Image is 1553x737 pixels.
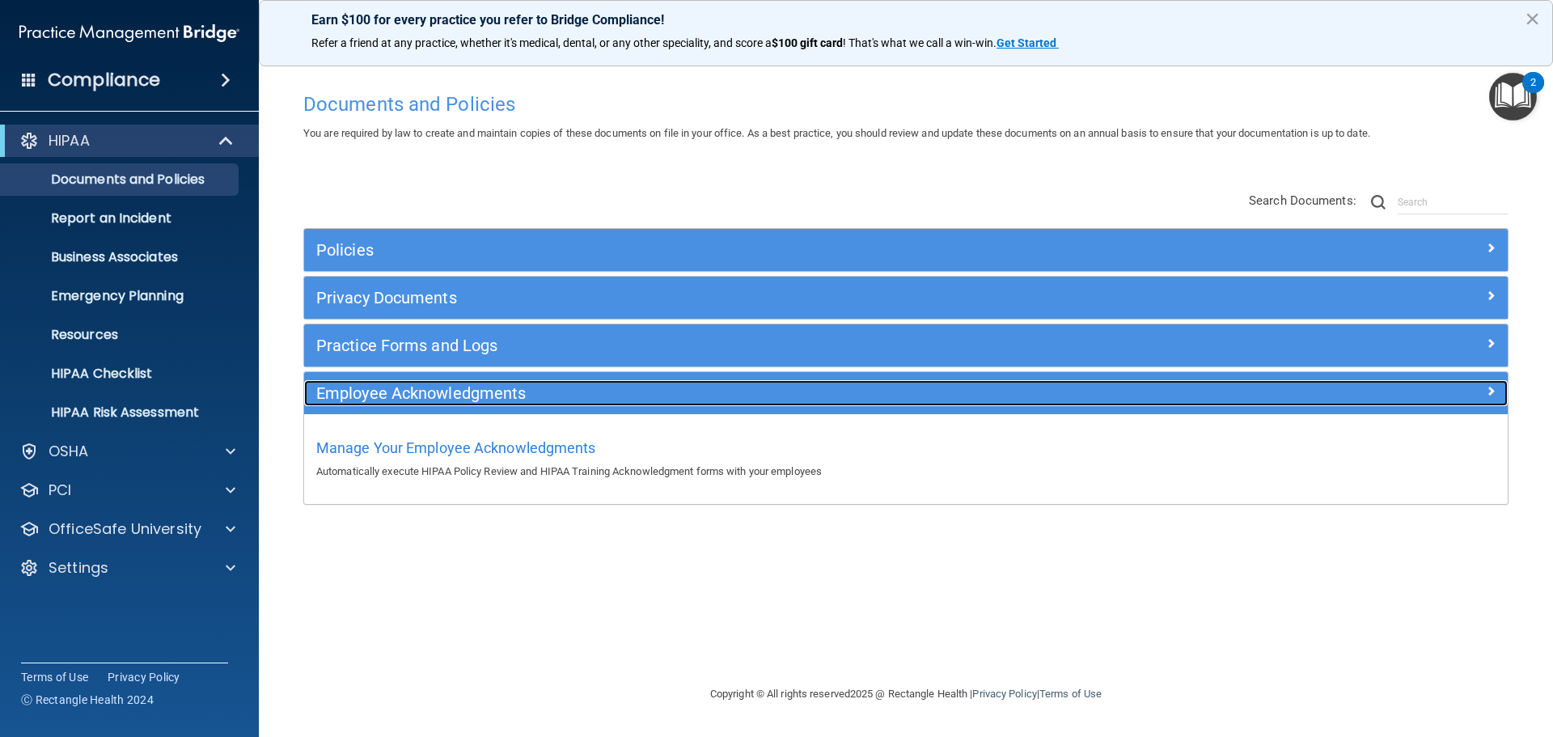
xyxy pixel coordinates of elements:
[1371,195,1386,210] img: ic-search.3b580494.png
[19,442,235,461] a: OSHA
[11,366,231,382] p: HIPAA Checklist
[316,443,596,455] a: Manage Your Employee Acknowledgments
[19,131,235,150] a: HIPAA
[11,172,231,188] p: Documents and Policies
[316,237,1496,263] a: Policies
[21,669,88,685] a: Terms of Use
[772,36,843,49] strong: $100 gift card
[316,462,1496,481] p: Automatically execute HIPAA Policy Review and HIPAA Training Acknowledgment forms with your emplo...
[49,442,89,461] p: OSHA
[48,69,160,91] h4: Compliance
[972,688,1036,700] a: Privacy Policy
[316,332,1496,358] a: Practice Forms and Logs
[311,12,1500,28] p: Earn $100 for every practice you refer to Bridge Compliance!
[49,481,71,500] p: PCI
[19,17,239,49] img: PMB logo
[1398,190,1509,214] input: Search
[49,558,108,578] p: Settings
[11,288,231,304] p: Emergency Planning
[19,519,235,539] a: OfficeSafe University
[311,36,772,49] span: Refer a friend at any practice, whether it's medical, dental, or any other speciality, and score a
[843,36,997,49] span: ! That's what we call a win-win.
[19,481,235,500] a: PCI
[997,36,1059,49] a: Get Started
[316,289,1195,307] h5: Privacy Documents
[108,669,180,685] a: Privacy Policy
[19,558,235,578] a: Settings
[316,384,1195,402] h5: Employee Acknowledgments
[316,380,1496,406] a: Employee Acknowledgments
[1530,83,1536,104] div: 2
[316,285,1496,311] a: Privacy Documents
[316,337,1195,354] h5: Practice Forms and Logs
[1489,73,1537,121] button: Open Resource Center, 2 new notifications
[1249,193,1356,208] span: Search Documents:
[1039,688,1102,700] a: Terms of Use
[316,439,596,456] span: Manage Your Employee Acknowledgments
[11,210,231,227] p: Report an Incident
[316,241,1195,259] h5: Policies
[21,692,154,708] span: Ⓒ Rectangle Health 2024
[11,405,231,421] p: HIPAA Risk Assessment
[49,519,201,539] p: OfficeSafe University
[11,327,231,343] p: Resources
[611,668,1201,720] div: Copyright © All rights reserved 2025 @ Rectangle Health | |
[303,127,1370,139] span: You are required by law to create and maintain copies of these documents on file in your office. ...
[49,131,90,150] p: HIPAA
[11,249,231,265] p: Business Associates
[303,94,1509,115] h4: Documents and Policies
[1525,6,1540,32] button: Close
[997,36,1056,49] strong: Get Started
